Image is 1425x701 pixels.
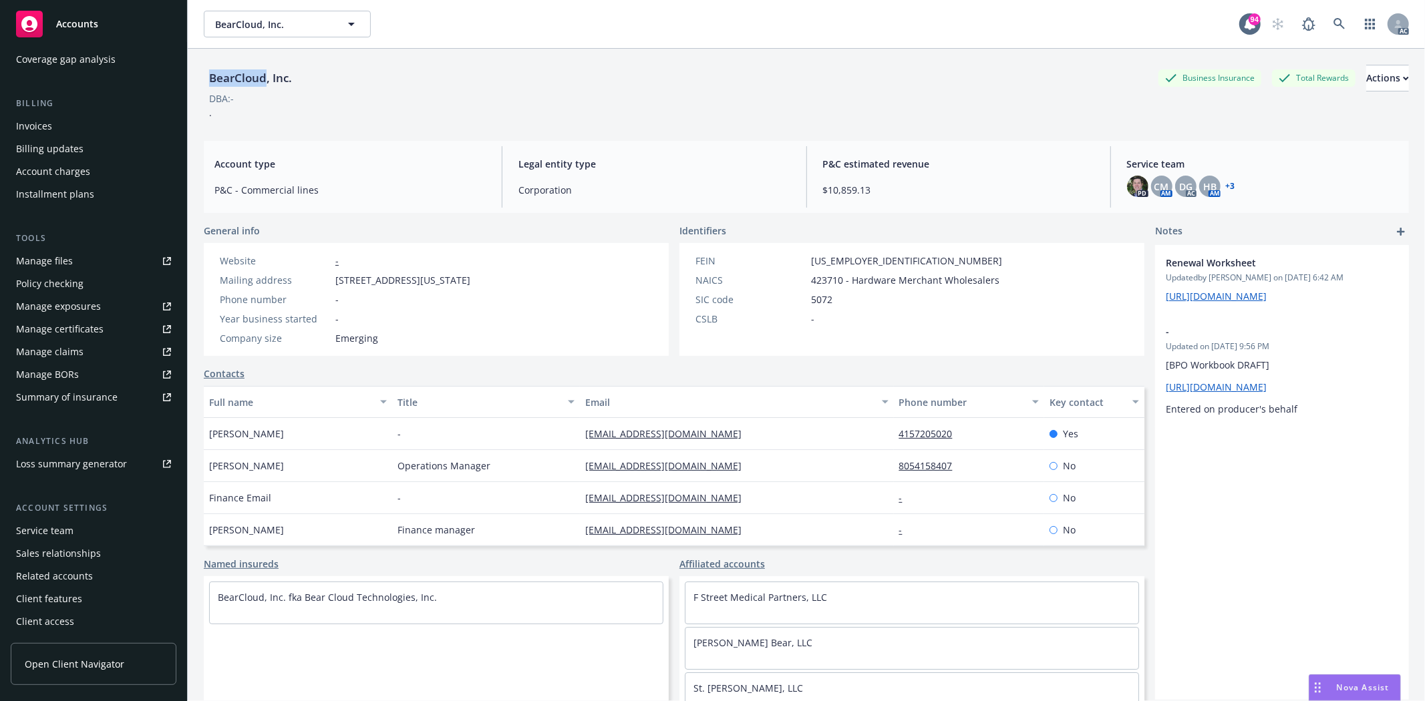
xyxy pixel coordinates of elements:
[693,591,827,604] a: F Street Medical Partners, LLC
[11,49,176,70] a: Coverage gap analysis
[518,157,790,171] span: Legal entity type
[1295,11,1322,37] a: Report a Bug
[218,591,437,604] a: BearCloud, Inc. fka Bear Cloud Technologies, Inc.
[899,395,1024,409] div: Phone number
[220,254,330,268] div: Website
[16,341,84,363] div: Manage claims
[1127,157,1398,171] span: Service team
[1158,69,1261,86] div: Business Insurance
[11,565,176,587] a: Related accounts
[1179,180,1193,194] span: DG
[1166,381,1267,393] a: [URL][DOMAIN_NAME]
[335,292,339,306] span: -
[398,491,401,505] span: -
[811,254,1002,268] span: [US_EMPLOYER_IDENTIFICATION_NUMBER]
[11,435,176,448] div: Analytics hub
[335,331,378,345] span: Emerging
[1063,491,1076,505] span: No
[1265,11,1291,37] a: Start snowing
[209,395,372,409] div: Full name
[1166,402,1398,416] p: Entered on producer's behalf
[1309,674,1401,701] button: Nova Assist
[1226,182,1235,190] a: +3
[894,386,1044,418] button: Phone number
[11,5,176,43] a: Accounts
[695,254,806,268] div: FEIN
[11,611,176,632] a: Client access
[11,296,176,317] a: Manage exposures
[811,292,832,306] span: 5072
[1337,682,1390,693] span: Nova Assist
[1366,65,1409,91] div: Actions
[16,565,93,587] div: Related accounts
[1044,386,1144,418] button: Key contact
[1063,523,1076,537] span: No
[56,19,98,29] span: Accounts
[823,157,1094,171] span: P&C estimated revenue
[1127,176,1148,197] img: photo
[11,161,176,182] a: Account charges
[1063,459,1076,473] span: No
[16,543,101,564] div: Sales relationships
[204,386,392,418] button: Full name
[220,273,330,287] div: Mailing address
[209,523,284,537] span: [PERSON_NAME]
[1154,180,1169,194] span: CM
[209,91,234,105] div: DBA: -
[11,97,176,110] div: Billing
[679,224,726,238] span: Identifiers
[398,427,401,441] span: -
[1166,256,1364,270] span: Renewal Worksheet
[1166,290,1267,302] a: [URL][DOMAIN_NAME]
[811,273,999,287] span: 423710 - Hardware Merchant Wholesalers
[214,157,486,171] span: Account type
[1166,272,1398,284] span: Updated by [PERSON_NAME] on [DATE] 6:42 AM
[11,453,176,475] a: Loss summary generator
[1166,324,1364,338] span: -
[398,395,561,409] div: Title
[1366,65,1409,91] button: Actions
[220,331,330,345] div: Company size
[1203,180,1217,194] span: HB
[204,367,245,381] a: Contacts
[16,250,73,272] div: Manage files
[1050,395,1124,409] div: Key contact
[16,387,118,408] div: Summary of insurance
[215,17,331,31] span: BearCloud, Inc.
[899,427,963,440] a: 4157205020
[16,138,84,160] div: Billing updates
[11,387,176,408] a: Summary of insurance
[11,115,176,137] a: Invoices
[811,312,814,326] span: -
[11,250,176,272] a: Manage files
[899,523,913,536] a: -
[1155,314,1409,427] div: -Updated on [DATE] 9:56 PM[BPO Workbook DRAFT][URL][DOMAIN_NAME]Entered on producer's behalf
[693,636,812,649] a: [PERSON_NAME] Bear, LLC
[585,395,873,409] div: Email
[1309,675,1326,700] div: Drag to move
[11,232,176,245] div: Tools
[25,657,124,671] span: Open Client Navigator
[1272,69,1356,86] div: Total Rewards
[1326,11,1353,37] a: Search
[209,106,212,119] span: .
[209,491,271,505] span: Finance Email
[204,11,371,37] button: BearCloud, Inc.
[209,427,284,441] span: [PERSON_NAME]
[1166,340,1398,353] span: Updated on [DATE] 9:56 PM
[1393,224,1409,240] a: add
[11,588,176,610] a: Client features
[16,49,116,70] div: Coverage gap analysis
[11,520,176,541] a: Service team
[16,273,84,294] div: Policy checking
[11,341,176,363] a: Manage claims
[204,557,279,571] a: Named insureds
[1063,427,1078,441] span: Yes
[679,557,765,571] a: Affiliated accounts
[11,184,176,205] a: Installment plans
[1166,358,1398,372] p: [BPO Workbook DRAFT]
[1249,13,1261,25] div: 94
[335,254,339,267] a: -
[899,491,913,504] a: -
